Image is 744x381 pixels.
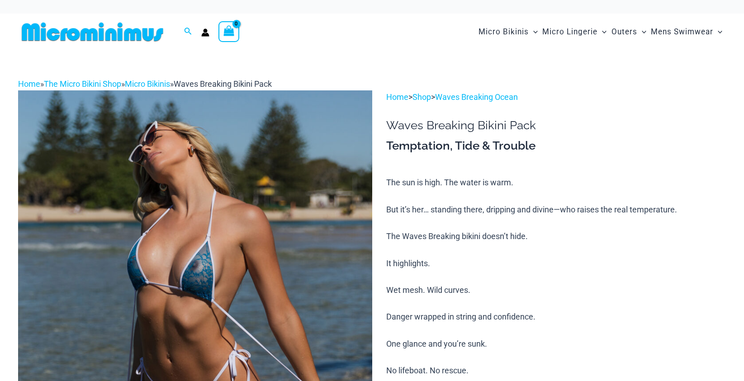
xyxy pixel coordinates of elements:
img: MM SHOP LOGO FLAT [18,22,167,42]
a: Micro Bikinis [125,79,170,89]
span: Micro Lingerie [542,20,597,43]
nav: Site Navigation [475,17,726,47]
a: Shop [412,92,431,102]
span: Outers [611,20,637,43]
a: Home [386,92,408,102]
span: Menu Toggle [713,20,722,43]
a: Micro LingerieMenu ToggleMenu Toggle [540,18,609,46]
a: Mens SwimwearMenu ToggleMenu Toggle [649,18,725,46]
a: Account icon link [201,28,209,37]
span: Menu Toggle [529,20,538,43]
a: OutersMenu ToggleMenu Toggle [609,18,649,46]
a: Waves Breaking Ocean [435,92,518,102]
a: Search icon link [184,26,192,38]
a: View Shopping Cart, empty [218,21,239,42]
h1: Waves Breaking Bikini Pack [386,118,726,132]
span: Menu Toggle [637,20,646,43]
a: The Micro Bikini Shop [44,79,121,89]
a: Home [18,79,40,89]
span: Menu Toggle [597,20,607,43]
span: Micro Bikinis [479,20,529,43]
p: > > [386,90,726,104]
span: » » » [18,79,272,89]
a: Micro BikinisMenu ToggleMenu Toggle [476,18,540,46]
span: Waves Breaking Bikini Pack [174,79,272,89]
h3: Temptation, Tide & Trouble [386,138,726,154]
span: Mens Swimwear [651,20,713,43]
